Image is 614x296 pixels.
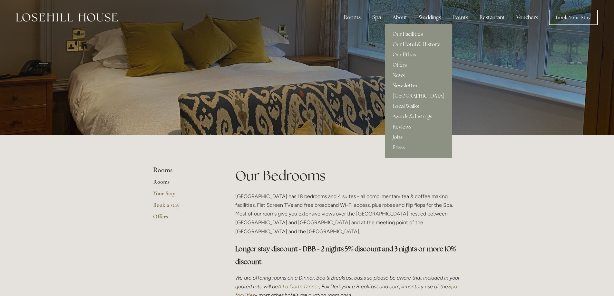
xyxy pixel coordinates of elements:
div: Events [447,11,473,24]
div: Restaurant [474,11,510,24]
div: About [387,11,412,24]
div: Weddings [414,11,446,24]
div: Rooms [339,11,366,24]
em: , Full Derbyshire Breakfast and complimentary use of the [319,283,448,290]
div: Spa [367,11,386,24]
a: Offers [385,60,452,70]
a: Our Ethos [385,50,452,60]
a: Press [385,142,452,153]
p: [GEOGRAPHIC_DATA] has 18 bedrooms and 4 suites - all complimentary tea & coffee making facilities... [235,192,461,236]
a: Our Facilities [385,29,452,39]
a: Offers [153,213,215,224]
a: Awards & Listings [385,111,452,122]
a: News [385,70,452,81]
a: Book Your Stay [549,10,598,25]
a: [GEOGRAPHIC_DATA] [385,91,452,101]
a: Rooms [153,178,215,190]
img: Losehill House [16,13,118,22]
em: We are offering rooms on a Dinner, Bed & Breakfast basis so please be aware that included in your... [235,275,461,290]
a: Reviews [385,122,452,132]
h1: Our Bedrooms [235,166,461,185]
a: Local Walks [385,101,452,111]
strong: Longer stay discount - DBB - 2 nights 5% discount and 3 nights or more 10% discount [235,244,457,266]
a: A La Carte Dinner [278,283,319,290]
a: Jobs [385,132,452,142]
a: Vouchers [511,11,543,24]
a: Book a stay [153,201,215,213]
a: Our Hotel & History [385,39,452,50]
li: Rooms [153,166,215,175]
a: Your Stay [153,190,215,201]
a: Newsletter [385,81,452,91]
